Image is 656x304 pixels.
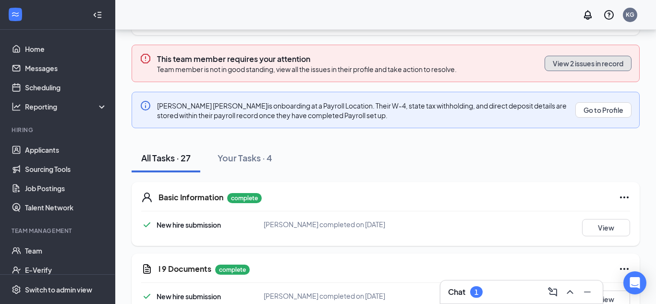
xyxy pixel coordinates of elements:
[575,102,632,118] button: Go to Profile
[141,291,153,302] svg: Checkmark
[474,288,478,296] div: 1
[25,241,107,260] a: Team
[12,285,21,294] svg: Settings
[448,287,465,297] h3: Chat
[25,159,107,179] a: Sourcing Tools
[580,284,595,300] button: Minimize
[545,284,560,300] button: ComposeMessage
[564,286,576,298] svg: ChevronUp
[157,220,221,229] span: New hire submission
[547,286,559,298] svg: ComposeMessage
[12,227,105,235] div: Team Management
[157,292,221,301] span: New hire submission
[218,152,272,164] div: Your Tasks · 4
[582,219,630,236] button: View
[25,102,108,111] div: Reporting
[141,192,153,203] svg: User
[227,193,262,203] p: complete
[12,102,21,111] svg: Analysis
[11,10,20,19] svg: WorkstreamLogo
[158,192,223,203] h5: Basic Information
[619,263,630,275] svg: Ellipses
[158,264,211,274] h5: I 9 Documents
[25,285,92,294] div: Switch to admin view
[25,260,107,280] a: E-Verify
[562,284,578,300] button: ChevronUp
[140,100,151,111] svg: Info
[157,54,457,64] h3: This team member requires your attention
[25,140,107,159] a: Applicants
[25,59,107,78] a: Messages
[25,179,107,198] a: Job Postings
[619,192,630,203] svg: Ellipses
[25,198,107,217] a: Talent Network
[215,265,250,275] p: complete
[626,11,634,19] div: KG
[157,65,457,73] span: Team member is not in good standing, view all the issues in their profile and take action to reso...
[25,39,107,59] a: Home
[582,286,593,298] svg: Minimize
[93,10,102,20] svg: Collapse
[141,263,153,275] svg: CustomFormIcon
[582,9,594,21] svg: Notifications
[157,101,567,120] span: [PERSON_NAME] [PERSON_NAME] is onboarding at a Payroll Location. Their W-4, state tax withholding...
[12,126,105,134] div: Hiring
[603,9,615,21] svg: QuestionInfo
[264,292,385,300] span: [PERSON_NAME] completed on [DATE]
[264,220,385,229] span: [PERSON_NAME] completed on [DATE]
[545,56,632,71] button: View 2 issues in record
[141,219,153,231] svg: Checkmark
[141,152,191,164] div: All Tasks · 27
[623,271,646,294] div: Open Intercom Messenger
[140,53,151,64] svg: Error
[25,78,107,97] a: Scheduling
